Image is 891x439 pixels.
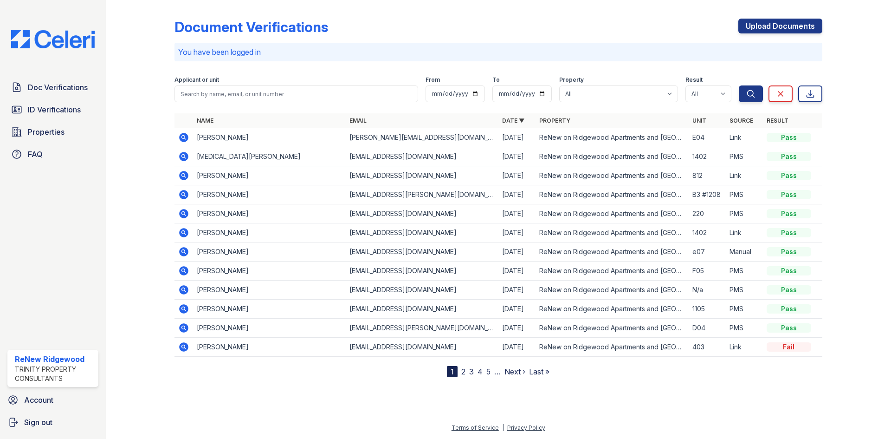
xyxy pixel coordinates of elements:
[193,223,346,242] td: [PERSON_NAME]
[498,185,536,204] td: [DATE]
[7,100,98,119] a: ID Verifications
[193,262,346,281] td: [PERSON_NAME]
[767,117,788,124] a: Result
[502,424,504,431] div: |
[529,367,549,376] a: Last »
[346,319,498,338] td: [EMAIL_ADDRESS][PERSON_NAME][DOMAIN_NAME]
[494,366,501,377] span: …
[767,323,811,333] div: Pass
[730,117,753,124] a: Source
[726,242,763,262] td: Manual
[767,285,811,295] div: Pass
[346,204,498,223] td: [EMAIL_ADDRESS][DOMAIN_NAME]
[452,424,499,431] a: Terms of Service
[767,171,811,180] div: Pass
[726,262,763,281] td: PMS
[689,147,726,166] td: 1402
[767,152,811,161] div: Pass
[4,413,102,432] button: Sign out
[24,417,52,428] span: Sign out
[28,82,88,93] span: Doc Verifications
[689,204,726,223] td: 220
[767,266,811,275] div: Pass
[689,319,726,338] td: D04
[539,117,570,124] a: Property
[498,338,536,357] td: [DATE]
[193,204,346,223] td: [PERSON_NAME]
[193,147,346,166] td: [MEDICAL_DATA][PERSON_NAME]
[689,242,726,262] td: e07
[346,300,498,319] td: [EMAIL_ADDRESS][DOMAIN_NAME]
[486,367,491,376] a: 5
[28,104,81,115] span: ID Verifications
[346,262,498,281] td: [EMAIL_ADDRESS][DOMAIN_NAME]
[726,300,763,319] td: PMS
[536,338,688,357] td: ReNew on Ridgewood Apartments and [GEOGRAPHIC_DATA]
[726,204,763,223] td: PMS
[426,76,440,84] label: From
[726,128,763,147] td: Link
[193,128,346,147] td: [PERSON_NAME]
[498,300,536,319] td: [DATE]
[692,117,706,124] a: Unit
[193,338,346,357] td: [PERSON_NAME]
[193,281,346,300] td: [PERSON_NAME]
[193,300,346,319] td: [PERSON_NAME]
[689,300,726,319] td: 1105
[726,185,763,204] td: PMS
[726,319,763,338] td: PMS
[461,367,465,376] a: 2
[767,228,811,237] div: Pass
[498,166,536,185] td: [DATE]
[193,242,346,262] td: [PERSON_NAME]
[767,190,811,199] div: Pass
[15,354,95,365] div: ReNew Ridgewood
[193,166,346,185] td: [PERSON_NAME]
[685,76,703,84] label: Result
[492,76,500,84] label: To
[726,147,763,166] td: PMS
[689,128,726,147] td: E04
[559,76,584,84] label: Property
[504,367,525,376] a: Next ›
[767,342,811,352] div: Fail
[689,281,726,300] td: N/a
[689,223,726,242] td: 1402
[346,223,498,242] td: [EMAIL_ADDRESS][DOMAIN_NAME]
[536,204,688,223] td: ReNew on Ridgewood Apartments and [GEOGRAPHIC_DATA]
[498,204,536,223] td: [DATE]
[498,262,536,281] td: [DATE]
[502,117,524,124] a: Date ▼
[689,338,726,357] td: 403
[28,126,65,138] span: Properties
[15,365,95,383] div: Trinity Property Consultants
[689,262,726,281] td: F05
[498,319,536,338] td: [DATE]
[498,147,536,166] td: [DATE]
[767,209,811,218] div: Pass
[193,185,346,204] td: [PERSON_NAME]
[346,281,498,300] td: [EMAIL_ADDRESS][DOMAIN_NAME]
[346,185,498,204] td: [EMAIL_ADDRESS][PERSON_NAME][DOMAIN_NAME]
[7,123,98,141] a: Properties
[498,128,536,147] td: [DATE]
[4,30,102,48] img: CE_Logo_Blue-a8612792a0a2168367f1c8372b55b34899dd931a85d93a1a3d3e32e68fde9ad4.png
[28,149,43,160] span: FAQ
[7,78,98,97] a: Doc Verifications
[193,319,346,338] td: [PERSON_NAME]
[498,242,536,262] td: [DATE]
[726,223,763,242] td: Link
[174,76,219,84] label: Applicant or unit
[346,166,498,185] td: [EMAIL_ADDRESS][DOMAIN_NAME]
[447,366,458,377] div: 1
[536,166,688,185] td: ReNew on Ridgewood Apartments and [GEOGRAPHIC_DATA]
[498,281,536,300] td: [DATE]
[726,166,763,185] td: Link
[536,147,688,166] td: ReNew on Ridgewood Apartments and [GEOGRAPHIC_DATA]
[346,338,498,357] td: [EMAIL_ADDRESS][DOMAIN_NAME]
[178,46,819,58] p: You have been logged in
[24,394,53,406] span: Account
[478,367,483,376] a: 4
[738,19,822,33] a: Upload Documents
[726,338,763,357] td: Link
